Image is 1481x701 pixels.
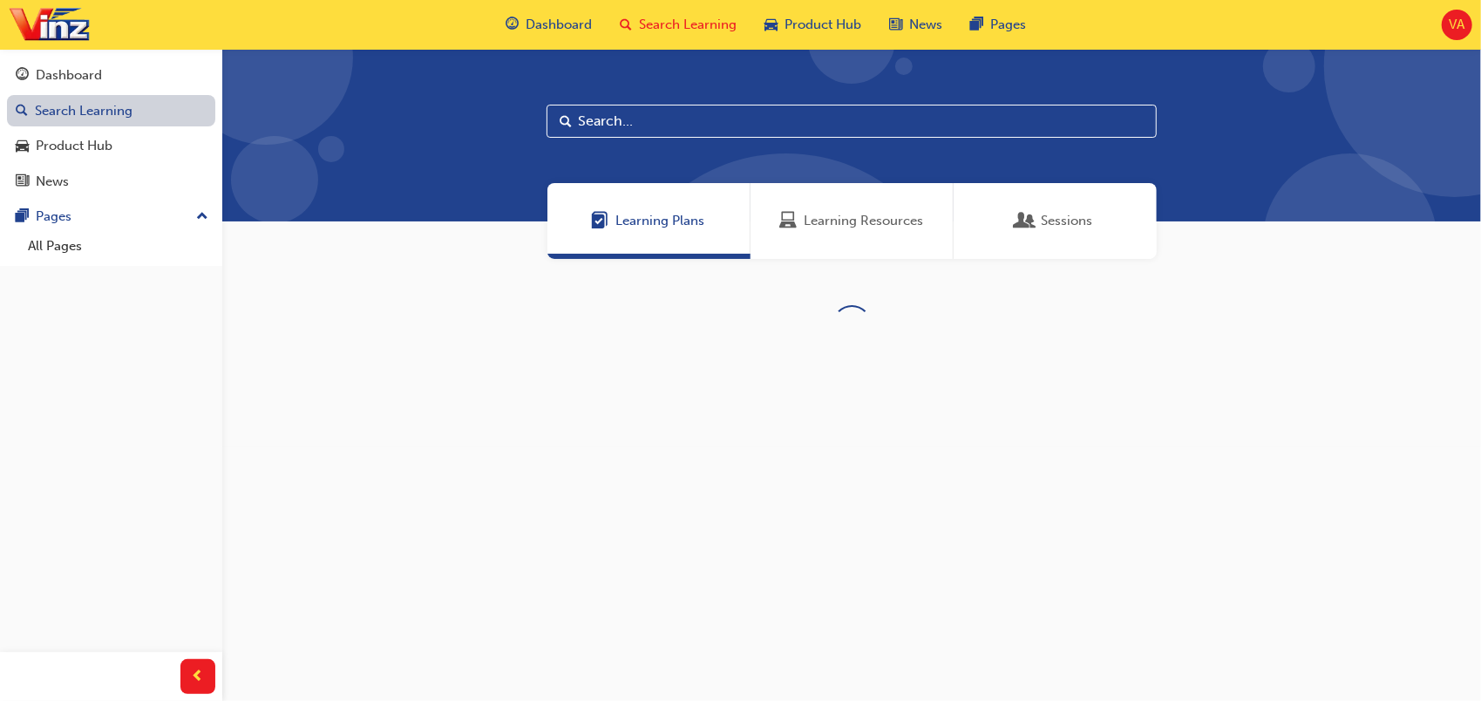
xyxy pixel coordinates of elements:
div: Dashboard [36,65,102,85]
input: Search... [547,105,1157,138]
span: Learning Resources [804,211,923,231]
button: Pages [7,201,215,233]
span: news-icon [889,14,902,36]
span: pages-icon [970,14,983,36]
span: Dashboard [526,15,592,35]
button: VA [1442,10,1472,40]
span: VA [1449,15,1464,35]
span: guage-icon [506,14,519,36]
a: Dashboard [7,59,215,92]
div: News [36,172,69,192]
span: car-icon [764,14,778,36]
span: Learning Plans [592,211,609,231]
span: Search [560,112,572,132]
span: News [909,15,942,35]
a: guage-iconDashboard [492,7,606,43]
span: guage-icon [16,68,29,84]
a: car-iconProduct Hub [751,7,875,43]
a: All Pages [21,233,215,260]
span: search-icon [620,14,632,36]
span: Pages [990,15,1026,35]
a: Search Learning [7,95,215,127]
span: pages-icon [16,209,29,225]
span: car-icon [16,139,29,154]
a: search-iconSearch Learning [606,7,751,43]
a: news-iconNews [875,7,956,43]
span: news-icon [16,174,29,190]
span: Sessions [1042,211,1093,231]
a: pages-iconPages [956,7,1040,43]
a: Learning PlansLearning Plans [547,183,751,259]
span: Search Learning [639,15,737,35]
span: Learning Plans [616,211,705,231]
a: News [7,166,215,198]
span: Product Hub [785,15,861,35]
button: DashboardSearch LearningProduct HubNews [7,56,215,201]
span: prev-icon [192,666,205,688]
span: Sessions [1017,211,1035,231]
div: Pages [36,207,71,227]
span: search-icon [16,104,28,119]
a: SessionsSessions [954,183,1157,259]
span: Learning Resources [779,211,797,231]
img: vinz [9,5,90,44]
a: Product Hub [7,130,215,162]
div: Product Hub [36,136,112,156]
a: Learning ResourcesLearning Resources [751,183,954,259]
span: up-icon [196,206,208,228]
